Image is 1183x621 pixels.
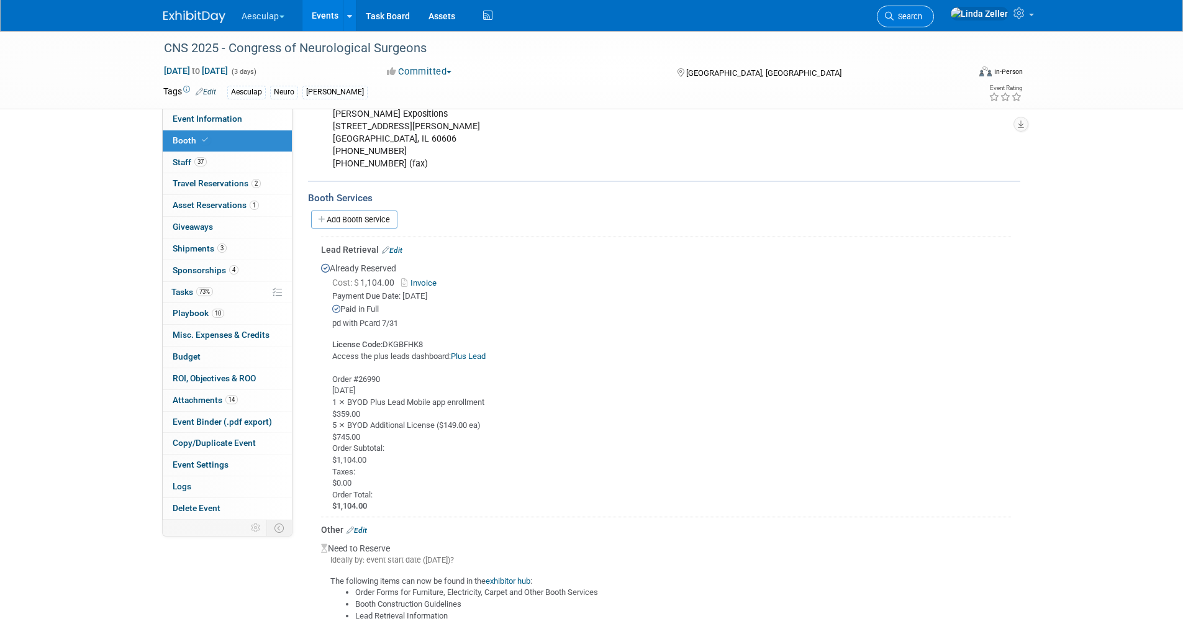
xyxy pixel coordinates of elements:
[163,498,292,519] a: Delete Event
[163,85,216,99] td: Tags
[383,65,456,78] button: Committed
[355,587,1011,599] li: Order Forms for Furniture, Electricity, Carpet and Other Booth Services
[163,152,292,173] a: Staff37
[382,246,402,255] a: Edit
[173,438,256,448] span: Copy/Duplicate Event
[894,12,922,21] span: Search
[196,88,216,96] a: Edit
[355,599,1011,610] li: Booth Construction Guidelines
[163,390,292,411] a: Attachments14
[173,417,272,427] span: Event Binder (.pdf export)
[163,368,292,389] a: ROI, Objectives & ROO
[321,555,1011,566] div: Ideally by: event start date ([DATE])?
[225,395,238,404] span: 14
[332,304,1011,315] div: Paid in Full
[332,340,383,349] b: License Code:
[332,278,360,288] span: Cost: $
[163,195,292,216] a: Asset Reservations1
[173,135,211,145] span: Booth
[401,278,442,288] a: Invoice
[332,291,1011,302] div: Payment Due Date: [DATE]
[332,319,1011,329] div: pd with Pcard 7/31
[173,373,256,383] span: ROI, Objectives & ROO
[196,287,213,296] span: 73%
[979,66,992,76] img: Format-Inperson.png
[230,68,256,76] span: (3 days)
[163,217,292,238] a: Giveaways
[321,524,1011,536] div: Other
[332,278,399,288] span: 1,104.00
[163,412,292,433] a: Event Binder (.pdf export)
[163,260,292,281] a: Sponsorships4
[245,520,267,536] td: Personalize Event Tab Strip
[163,433,292,454] a: Copy/Duplicate Event
[212,309,224,318] span: 10
[171,287,213,297] span: Tasks
[163,65,229,76] span: [DATE] [DATE]
[311,211,397,229] a: Add Booth Service
[266,520,292,536] td: Toggle Event Tabs
[173,503,220,513] span: Delete Event
[332,501,367,510] b: $1,104.00
[173,222,213,232] span: Giveaways
[163,476,292,497] a: Logs
[321,256,1011,512] div: Already Reserved
[173,308,224,318] span: Playbook
[173,157,207,167] span: Staff
[163,238,292,260] a: Shipments3
[163,347,292,368] a: Budget
[163,130,292,152] a: Booth
[227,86,266,99] div: Aesculap
[173,460,229,469] span: Event Settings
[895,65,1023,83] div: Event Format
[252,179,261,188] span: 2
[173,200,259,210] span: Asset Reservations
[347,526,367,535] a: Edit
[302,86,368,99] div: [PERSON_NAME]
[950,7,1008,20] img: Linda Zeller
[321,243,1011,256] div: Lead Retrieval
[173,114,242,124] span: Event Information
[994,67,1023,76] div: In-Person
[173,178,261,188] span: Travel Reservations
[486,576,530,586] a: exhibitor hub
[451,351,486,361] a: Plus Lead
[308,191,1020,205] div: Booth Services
[321,329,1011,512] div: DKGBFHK8 Access the plus leads dashboard: Order #26990 [DATE] 1 ⨯ BYOD Plus Lead Mobile app enrol...
[163,303,292,324] a: Playbook10
[202,137,208,143] i: Booth reservation complete
[217,243,227,253] span: 3
[190,66,202,76] span: to
[686,68,841,78] span: [GEOGRAPHIC_DATA], [GEOGRAPHIC_DATA]
[163,455,292,476] a: Event Settings
[877,6,934,27] a: Search
[250,201,259,210] span: 1
[163,109,292,130] a: Event Information
[173,481,191,491] span: Logs
[229,265,238,274] span: 4
[173,243,227,253] span: Shipments
[163,11,225,23] img: ExhibitDay
[173,395,238,405] span: Attachments
[194,157,207,166] span: 37
[173,351,201,361] span: Budget
[270,86,298,99] div: Neuro
[160,37,950,60] div: CNS 2025 - Congress of Neurological Surgeons
[173,330,270,340] span: Misc. Expenses & Credits
[163,173,292,194] a: Travel Reservations2
[163,325,292,346] a: Misc. Expenses & Credits
[989,85,1022,91] div: Event Rating
[173,265,238,275] span: Sponsorships
[163,282,292,303] a: Tasks73%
